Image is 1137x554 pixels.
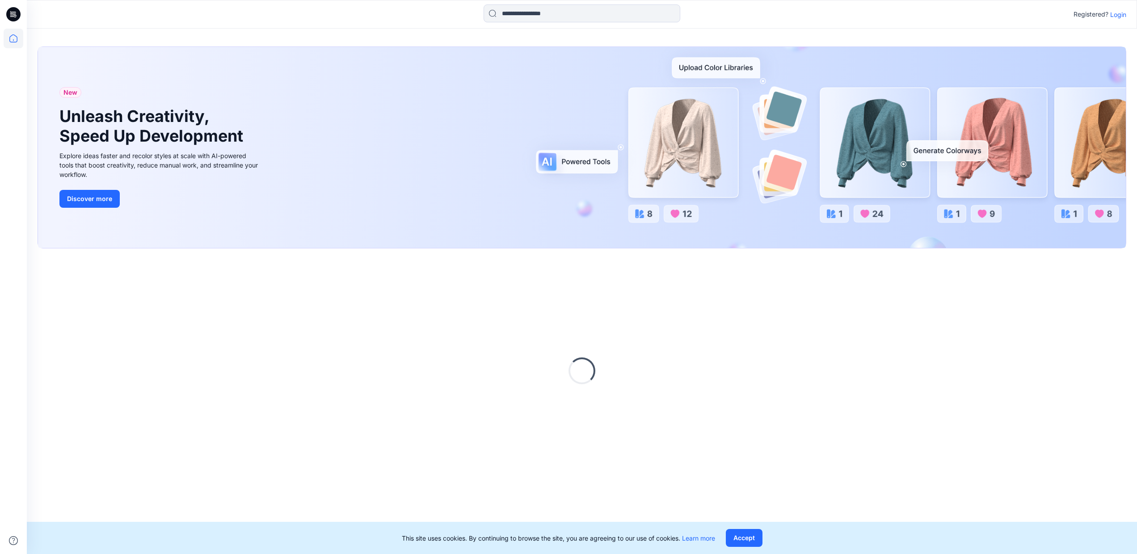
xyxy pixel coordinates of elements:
[59,107,247,145] h1: Unleash Creativity, Speed Up Development
[1110,10,1126,19] p: Login
[682,534,715,542] a: Learn more
[59,151,261,179] div: Explore ideas faster and recolor styles at scale with AI-powered tools that boost creativity, red...
[726,529,762,547] button: Accept
[1074,9,1108,20] p: Registered?
[63,87,77,98] span: New
[402,533,715,543] p: This site uses cookies. By continuing to browse the site, you are agreeing to our use of cookies.
[59,190,120,208] button: Discover more
[59,190,261,208] a: Discover more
